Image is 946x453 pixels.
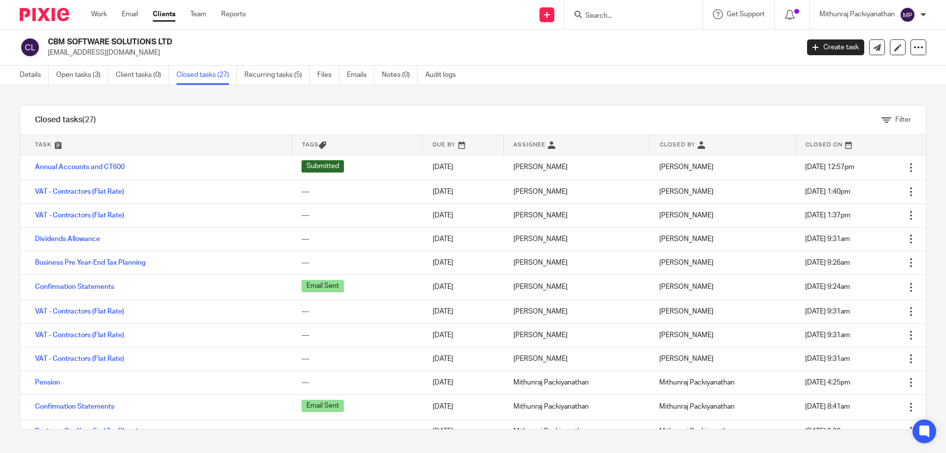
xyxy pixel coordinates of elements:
a: Business Pre Year-End Tax Planning [35,428,145,435]
a: Business Pre Year-End Tax Planning [35,259,145,266]
td: [PERSON_NAME] [504,180,649,204]
div: --- [302,307,412,316]
td: [PERSON_NAME] [504,275,649,300]
a: Confirmation Statements [35,283,114,290]
td: [PERSON_NAME] [504,300,649,323]
span: [DATE] 1:37pm [805,212,850,219]
span: [DATE] 9:24am [805,283,850,290]
a: Pension [35,379,60,386]
td: [DATE] [423,227,504,251]
span: Submitted [302,160,344,173]
td: Mithunraj Packiyanathan [504,394,649,419]
td: [DATE] [423,204,504,227]
span: [DATE] 1:40pm [805,188,850,195]
span: [DATE] 9:31am [805,332,850,339]
td: [DATE] [423,347,504,371]
span: [DATE] 9:31am [805,308,850,315]
div: --- [302,378,412,387]
a: Details [20,66,49,85]
span: Get Support [727,11,765,18]
span: [PERSON_NAME] [659,259,713,266]
td: [DATE] [423,275,504,300]
div: --- [302,258,412,268]
img: svg%3E [20,37,40,58]
p: [EMAIL_ADDRESS][DOMAIN_NAME] [48,48,792,58]
a: Emails [347,66,374,85]
a: Create task [807,39,864,55]
a: Notes (0) [382,66,418,85]
td: [DATE] [423,180,504,204]
a: Annual Accounts and CT600 [35,164,125,171]
td: [PERSON_NAME] [504,251,649,275]
a: Clients [153,9,175,19]
img: Pixie [20,8,69,21]
a: Recurring tasks (5) [244,66,310,85]
span: Mithunraj Packiyanathan [659,379,735,386]
span: [PERSON_NAME] [659,164,713,171]
a: Team [190,9,206,19]
p: Mithunraj Packiyanathan [819,9,895,19]
td: [DATE] [423,419,504,443]
input: Search [584,12,673,21]
td: [DATE] [423,323,504,347]
td: [DATE] [423,251,504,275]
span: [PERSON_NAME] [659,355,713,362]
span: Email Sent [302,400,344,412]
img: svg%3E [900,7,915,23]
a: Closed tasks (27) [176,66,237,85]
span: Email Sent [302,280,344,292]
a: Work [91,9,107,19]
a: VAT - Contractors (Flat Rate) [35,212,124,219]
div: --- [302,234,412,244]
div: --- [302,210,412,220]
span: [PERSON_NAME] [659,332,713,339]
a: VAT - Contractors (Flat Rate) [35,332,124,339]
span: Filter [895,116,911,123]
span: [DATE] 9:31am [805,236,850,243]
a: Files [317,66,339,85]
span: [PERSON_NAME] [659,188,713,195]
span: [DATE] 9:00am [805,428,850,435]
h2: CBM SOFTWARE SOLUTIONS LTD [48,37,643,47]
td: [PERSON_NAME] [504,204,649,227]
span: Mithunraj Packiyanathan [659,403,735,410]
a: Open tasks (3) [56,66,108,85]
span: [DATE] 12:57pm [805,164,854,171]
td: Mithunraj Packiyanathan [504,419,649,443]
span: [DATE] 9:31am [805,355,850,362]
span: [PERSON_NAME] [659,236,713,243]
a: Email [122,9,138,19]
a: VAT - Contractors (Flat Rate) [35,188,124,195]
td: [PERSON_NAME] [504,323,649,347]
div: --- [302,187,412,197]
a: Audit logs [425,66,463,85]
a: Reports [221,9,246,19]
div: --- [302,330,412,340]
a: VAT - Contractors (Flat Rate) [35,355,124,362]
span: [DATE] 8:41am [805,403,850,410]
span: [DATE] 4:25pm [805,379,850,386]
span: [PERSON_NAME] [659,283,713,290]
span: Mithunraj Packiyanathan [659,428,735,435]
a: Confirmation Statements [35,403,114,410]
td: [DATE] [423,155,504,180]
span: [DATE] 9:26am [805,259,850,266]
td: [DATE] [423,371,504,394]
td: [PERSON_NAME] [504,347,649,371]
td: [PERSON_NAME] [504,227,649,251]
span: [PERSON_NAME] [659,212,713,219]
span: [PERSON_NAME] [659,308,713,315]
td: [PERSON_NAME] [504,155,649,180]
a: Dividends Allowance [35,236,100,243]
th: Tags [292,135,422,155]
td: Mithunraj Packiyanathan [504,371,649,394]
td: [DATE] [423,394,504,419]
td: [DATE] [423,300,504,323]
div: --- [302,354,412,364]
span: (27) [82,116,96,124]
a: VAT - Contractors (Flat Rate) [35,308,124,315]
div: --- [302,426,412,436]
h1: Closed tasks [35,115,96,125]
a: Client tasks (0) [116,66,169,85]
